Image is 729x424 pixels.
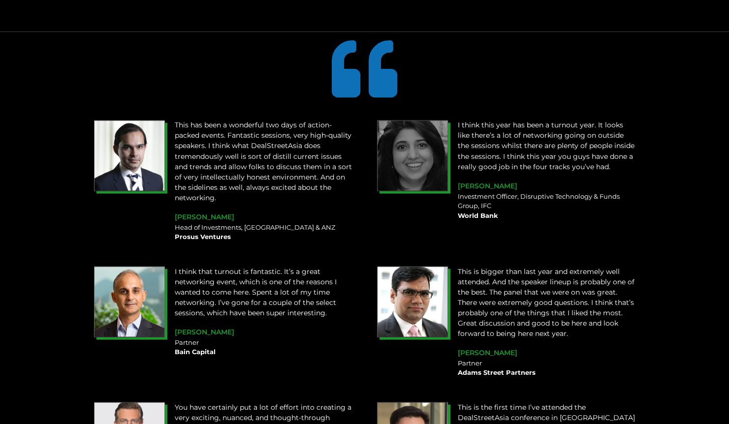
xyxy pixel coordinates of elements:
p: This has been a wonderful two days of action-packed events. Fantastic sessions, very high-quality... [175,120,352,203]
img: Saima-Rehman [377,120,448,191]
span: [PERSON_NAME] [175,327,234,336]
span: [PERSON_NAME] [458,348,517,357]
span: [PERSON_NAME] [175,212,234,221]
span: [PERSON_NAME] [458,181,517,190]
div: Head of Investments, [GEOGRAPHIC_DATA] & ANZ [175,222,352,242]
div: Investment Officer, Disruptive Technology & Funds Group, IFC [458,191,635,220]
b: Prosus Ventures [175,232,231,240]
b: Adams Street Partners [458,368,536,376]
p: This is bigger than last year and extremely well attended. And the speaker lineup is probably one... [458,266,635,338]
img: SARIT CHOPRA [94,266,165,337]
p: I think that turnout is fantastic. It’s a great networking event, which is one of the reasons I w... [175,266,352,318]
b: World Bank [458,211,498,219]
div: Partner [175,337,352,357]
img: Sunil Mishra [377,266,448,337]
b: Bain Capital [175,347,216,355]
div: Partner [458,358,635,377]
img: Sachin-Bhanot [94,120,165,191]
p: I think this year has been a turnout year. It looks like there’s a lot of networking going on out... [458,120,635,172]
